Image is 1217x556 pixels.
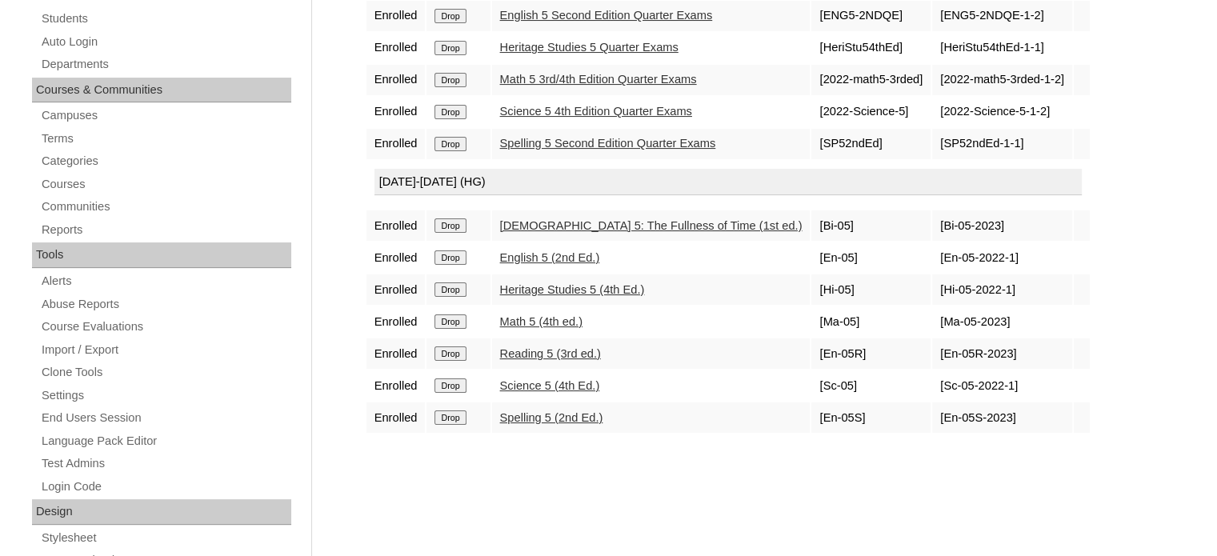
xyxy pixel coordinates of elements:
td: Enrolled [366,338,426,369]
td: [Hi-05-2022-1] [932,274,1072,305]
a: Reading 5 (3rd ed.) [500,347,601,360]
input: Drop [434,282,466,297]
td: [En-05R] [811,338,931,369]
input: Drop [434,105,466,119]
td: [En-05R-2023] [932,338,1072,369]
input: Drop [434,346,466,361]
input: Drop [434,250,466,265]
td: [ENG5-2NDQE] [811,1,931,31]
td: Enrolled [366,242,426,273]
td: [Sc-05-2022-1] [932,370,1072,401]
a: English 5 Second Edition Quarter Exams [500,9,713,22]
a: Course Evaluations [40,317,291,337]
a: Auto Login [40,32,291,52]
a: Abuse Reports [40,294,291,314]
input: Drop [434,314,466,329]
td: Enrolled [366,129,426,159]
td: Enrolled [366,402,426,433]
a: Spelling 5 Second Edition Quarter Exams [500,137,716,150]
td: Enrolled [366,274,426,305]
a: Settings [40,386,291,406]
td: Enrolled [366,97,426,127]
td: [Sc-05] [811,370,931,401]
td: [HeriStu54thEd-1-1] [932,33,1072,63]
input: Drop [434,218,466,233]
td: Enrolled [366,1,426,31]
input: Drop [434,410,466,425]
input: Drop [434,137,466,151]
input: Drop [434,378,466,393]
td: Enrolled [366,33,426,63]
td: [En-05-2022-1] [932,242,1072,273]
div: Tools [32,242,291,268]
a: Courses [40,174,291,194]
td: [SP52ndEd-1-1] [932,129,1072,159]
div: Design [32,499,291,525]
a: Departments [40,54,291,74]
td: Enrolled [366,370,426,401]
td: Enrolled [366,210,426,241]
td: [Bi-05] [811,210,931,241]
a: Heritage Studies 5 (4th Ed.) [500,283,645,296]
a: Stylesheet [40,528,291,548]
a: Clone Tools [40,362,291,382]
td: [En-05S-2023] [932,402,1072,433]
td: [En-05] [811,242,931,273]
a: Math 5 3rd/4th Edition Quarter Exams [500,73,697,86]
td: [2022-math5-3rded-1-2] [932,65,1072,95]
td: [Hi-05] [811,274,931,305]
a: End Users Session [40,408,291,428]
a: Communities [40,197,291,217]
input: Drop [434,73,466,87]
td: Enrolled [366,306,426,337]
input: Drop [434,9,466,23]
a: English 5 (2nd Ed.) [500,251,600,264]
a: Math 5 (4th ed.) [500,315,582,328]
a: Students [40,9,291,29]
a: Reports [40,220,291,240]
a: Alerts [40,271,291,291]
td: [Bi-05-2023] [932,210,1072,241]
td: Enrolled [366,65,426,95]
a: Campuses [40,106,291,126]
a: Science 5 4th Edition Quarter Exams [500,105,692,118]
a: Heritage Studies 5 Quarter Exams [500,41,679,54]
a: Science 5 (4th Ed.) [500,379,600,392]
input: Drop [434,41,466,55]
a: Categories [40,151,291,171]
td: [HeriStu54thEd] [811,33,931,63]
td: [SP52ndEd] [811,129,931,159]
td: [Ma-05-2023] [932,306,1072,337]
a: [DEMOGRAPHIC_DATA] 5: The Fullness of Time (1st ed.) [500,219,803,232]
td: [2022-math5-3rded] [811,65,931,95]
div: [DATE]-[DATE] (HG) [374,169,1082,196]
a: Import / Export [40,340,291,360]
td: [Ma-05] [811,306,931,337]
a: Test Admins [40,454,291,474]
div: Courses & Communities [32,78,291,103]
a: Terms [40,129,291,149]
td: [2022-Science-5-1-2] [932,97,1072,127]
td: [ENG5-2NDQE-1-2] [932,1,1072,31]
td: [2022-Science-5] [811,97,931,127]
td: [En-05S] [811,402,931,433]
a: Spelling 5 (2nd Ed.) [500,411,603,424]
a: Language Pack Editor [40,431,291,451]
a: Login Code [40,477,291,497]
